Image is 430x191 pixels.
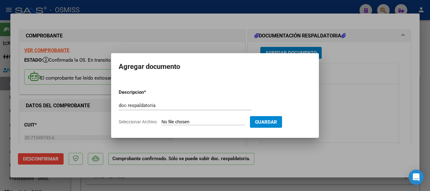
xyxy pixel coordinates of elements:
button: Guardar [250,116,282,128]
span: Guardar [255,119,277,125]
h2: Agregar documento [119,61,311,73]
span: Seleccionar Archivo [119,119,157,124]
div: Open Intercom Messenger [409,170,424,185]
p: Descripcion [119,89,177,96]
